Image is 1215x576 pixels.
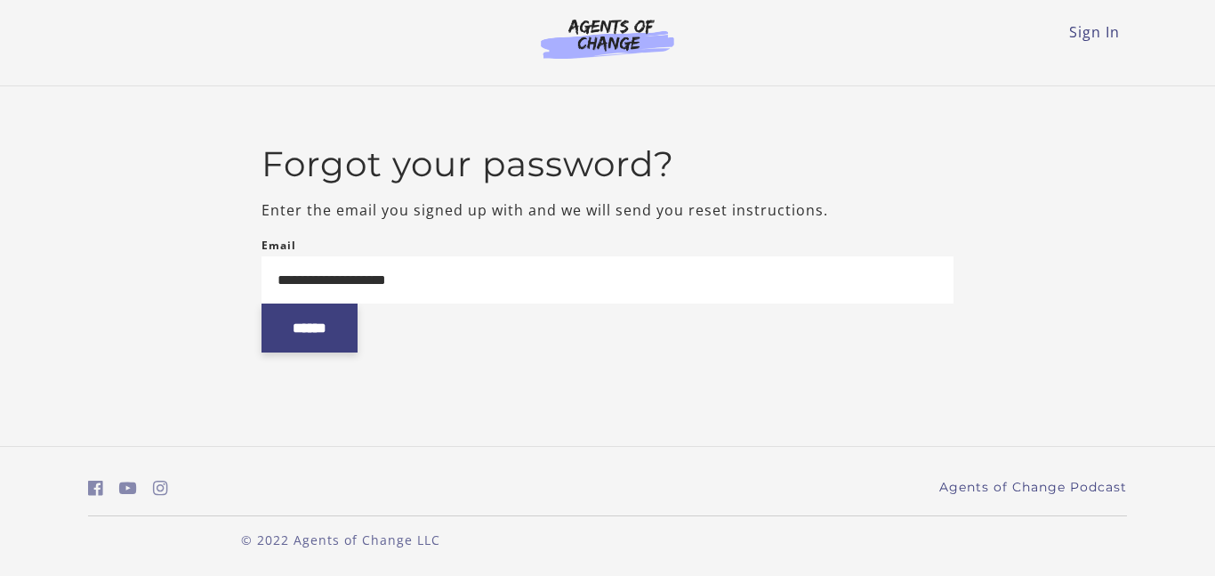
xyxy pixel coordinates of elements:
i: https://www.youtube.com/c/AgentsofChangeTestPrepbyMeaganMitchell (Open in a new window) [119,480,137,497]
p: © 2022 Agents of Change LLC [88,531,593,549]
i: https://www.facebook.com/groups/aswbtestprep (Open in a new window) [88,480,103,497]
a: Agents of Change Podcast [939,478,1127,497]
p: Enter the email you signed up with and we will send you reset instructions. [262,199,954,221]
a: https://www.instagram.com/agentsofchangeprep/ (Open in a new window) [153,475,168,501]
a: https://www.facebook.com/groups/aswbtestprep (Open in a new window) [88,475,103,501]
label: Email [262,235,296,256]
i: https://www.instagram.com/agentsofchangeprep/ (Open in a new window) [153,480,168,497]
a: Sign In [1069,22,1120,42]
img: Agents of Change Logo [522,18,693,59]
h2: Forgot your password? [262,143,954,185]
a: https://www.youtube.com/c/AgentsofChangeTestPrepbyMeaganMitchell (Open in a new window) [119,475,137,501]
